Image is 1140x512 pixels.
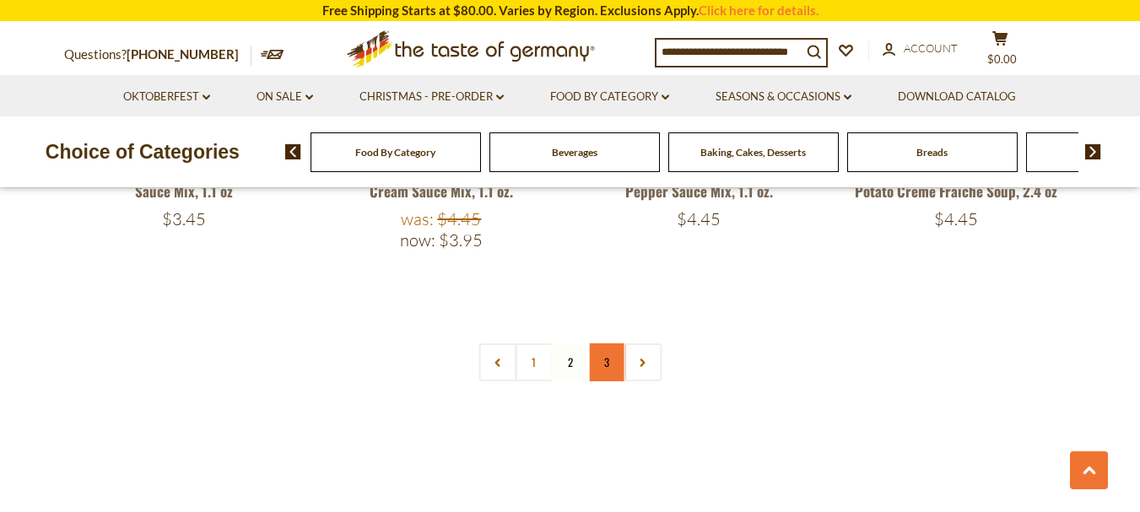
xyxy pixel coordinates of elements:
a: 1 [515,343,553,381]
label: Was: [401,208,434,229]
a: 3 [587,343,625,381]
span: $4.45 [437,208,481,229]
a: Download Catalog [898,88,1016,106]
a: Seasons & Occasions [716,88,851,106]
span: $4.45 [677,208,721,229]
p: Questions? [64,44,251,66]
img: next arrow [1085,144,1101,159]
a: Click here for details. [699,3,819,18]
a: Food By Category [550,88,669,106]
span: $0.00 [987,52,1017,66]
a: On Sale [257,88,313,106]
a: Oktoberfest [123,88,210,106]
a: Account [883,40,958,58]
a: [PHONE_NUMBER] [127,46,239,62]
a: Breads [916,146,948,159]
a: Baking, Cakes, Desserts [700,146,806,159]
a: Christmas - PRE-ORDER [359,88,504,106]
span: $4.45 [934,208,978,229]
span: $3.95 [439,229,483,251]
img: previous arrow [285,144,301,159]
button: $0.00 [975,30,1026,73]
span: $3.45 [162,208,206,229]
label: Now: [400,229,435,251]
a: Beverages [552,146,597,159]
a: Food By Category [355,146,435,159]
span: Account [904,41,958,55]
